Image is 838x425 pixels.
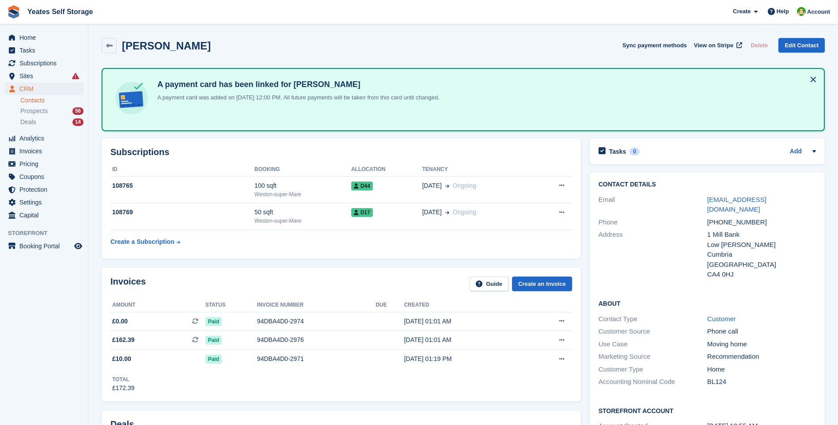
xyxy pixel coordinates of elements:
[19,57,72,69] span: Subscriptions
[599,217,707,228] div: Phone
[404,354,525,364] div: [DATE] 01:19 PM
[72,107,83,115] div: 56
[599,181,816,188] h2: Contact Details
[778,38,825,53] a: Edit Contact
[154,93,440,102] p: A payment card was added on [DATE] 12:00 PM. All future payments will be taken from this card unt...
[112,354,131,364] span: £10.00
[599,377,707,387] div: Accounting Nominal Code
[422,208,442,217] span: [DATE]
[19,171,72,183] span: Coupons
[154,80,440,90] h4: A payment card has been linked for [PERSON_NAME]
[4,31,83,44] a: menu
[707,352,816,362] div: Recommendation
[110,298,205,312] th: Amount
[599,339,707,349] div: Use Case
[110,147,572,157] h2: Subscriptions
[707,240,816,250] div: Low [PERSON_NAME]
[512,277,572,291] a: Create an Invoice
[599,299,816,307] h2: About
[110,237,174,247] div: Create a Subscription
[707,217,816,228] div: [PHONE_NUMBER]
[20,107,48,115] span: Prospects
[422,181,442,190] span: [DATE]
[20,96,83,105] a: Contacts
[112,335,135,345] span: £162.39
[72,72,79,80] i: Smart entry sync failures have occurred
[110,208,254,217] div: 108769
[599,230,707,280] div: Address
[19,183,72,196] span: Protection
[8,229,88,238] span: Storefront
[19,83,72,95] span: CRM
[112,383,135,393] div: £172.39
[599,352,707,362] div: Marketing Source
[422,163,534,177] th: Tenancy
[707,269,816,280] div: CA4 0HJ
[4,183,83,196] a: menu
[257,335,376,345] div: 94DBA4D0-2976
[599,195,707,215] div: Email
[599,326,707,337] div: Customer Source
[622,38,687,53] button: Sync payment methods
[351,182,373,190] span: D44
[110,163,254,177] th: ID
[110,277,146,291] h2: Invoices
[20,106,83,116] a: Prospects 56
[733,7,751,16] span: Create
[122,40,211,52] h2: [PERSON_NAME]
[19,145,72,157] span: Invoices
[205,298,257,312] th: Status
[19,31,72,44] span: Home
[4,209,83,221] a: menu
[4,44,83,57] a: menu
[112,376,135,383] div: Total
[7,5,20,19] img: stora-icon-8386f47178a22dfd0bd8f6a31ec36ba5ce8667c1dd55bd0f319d3a0aa187defe.svg
[694,41,733,50] span: View on Stripe
[257,354,376,364] div: 94DBA4D0-2971
[690,38,744,53] a: View on Stripe
[453,182,476,189] span: Ongoing
[599,314,707,324] div: Contact Type
[254,190,351,198] div: Weston-super-Mare
[707,230,816,240] div: 1 Mill Bank
[375,298,404,312] th: Due
[19,209,72,221] span: Capital
[112,317,128,326] span: £0.00
[707,377,816,387] div: BL124
[4,196,83,209] a: menu
[707,196,766,213] a: [EMAIL_ADDRESS][DOMAIN_NAME]
[73,241,83,251] a: Preview store
[797,7,806,16] img: Angela Field
[257,317,376,326] div: 94DBA4D0-2974
[707,339,816,349] div: Moving home
[4,132,83,144] a: menu
[20,118,83,127] a: Deals 14
[629,148,640,156] div: 0
[72,118,83,126] div: 14
[777,7,789,16] span: Help
[599,406,816,415] h2: Storefront Account
[790,147,802,157] a: Add
[599,364,707,375] div: Customer Type
[707,326,816,337] div: Phone call
[205,336,222,345] span: Paid
[807,8,830,16] span: Account
[254,208,351,217] div: 50 sqft
[707,260,816,270] div: [GEOGRAPHIC_DATA]
[4,70,83,82] a: menu
[205,355,222,364] span: Paid
[19,240,72,252] span: Booking Portal
[254,163,351,177] th: Booking
[404,335,525,345] div: [DATE] 01:01 AM
[747,38,771,53] button: Delete
[707,364,816,375] div: Home
[4,240,83,252] a: menu
[113,80,150,117] img: card-linked-ebf98d0992dc2aeb22e95c0e3c79077019eb2392cfd83c6a337811c24bc77127.svg
[254,217,351,225] div: Weston-super-Mare
[110,234,180,250] a: Create a Subscription
[20,118,36,126] span: Deals
[257,298,376,312] th: Invoice number
[707,315,736,323] a: Customer
[19,132,72,144] span: Analytics
[470,277,508,291] a: Guide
